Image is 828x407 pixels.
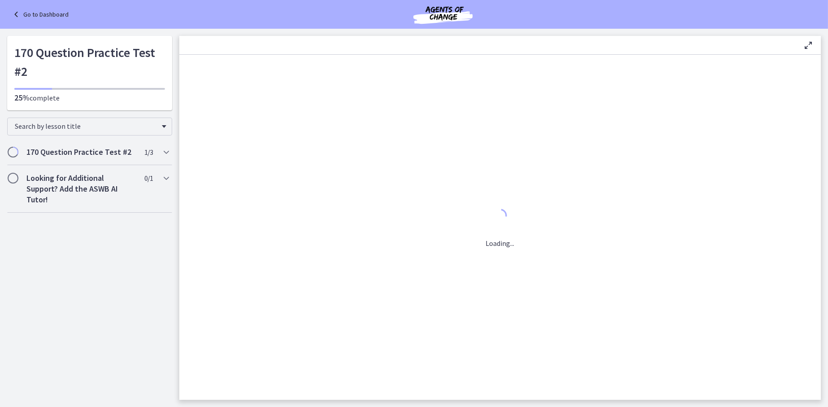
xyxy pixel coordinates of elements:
[14,92,30,103] span: 25%
[14,43,165,81] h1: 170 Question Practice Test #2
[26,173,136,205] h2: Looking for Additional Support? Add the ASWB AI Tutor!
[144,147,153,158] span: 1 / 3
[144,173,153,184] span: 0 / 1
[486,238,515,249] p: Loading...
[486,206,515,227] div: 1
[389,4,497,25] img: Agents of Change
[14,92,165,103] p: complete
[7,118,172,136] div: Search by lesson title
[15,122,157,131] span: Search by lesson title
[11,9,69,20] a: Go to Dashboard
[26,147,136,158] h2: 170 Question Practice Test #2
